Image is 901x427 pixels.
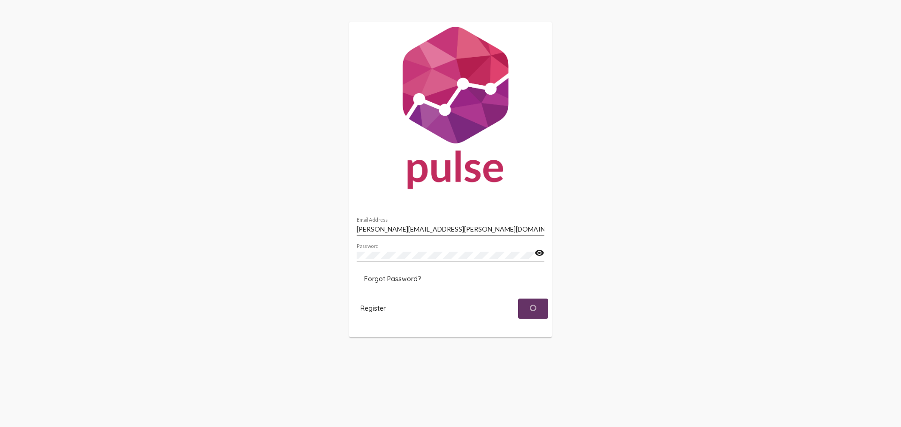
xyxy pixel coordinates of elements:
button: Register [353,299,393,319]
span: Register [360,304,386,313]
img: Pulse For Good Logo [349,22,552,199]
mat-icon: visibility [534,247,544,259]
span: Forgot Password? [364,275,421,283]
button: Forgot Password? [357,270,428,287]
